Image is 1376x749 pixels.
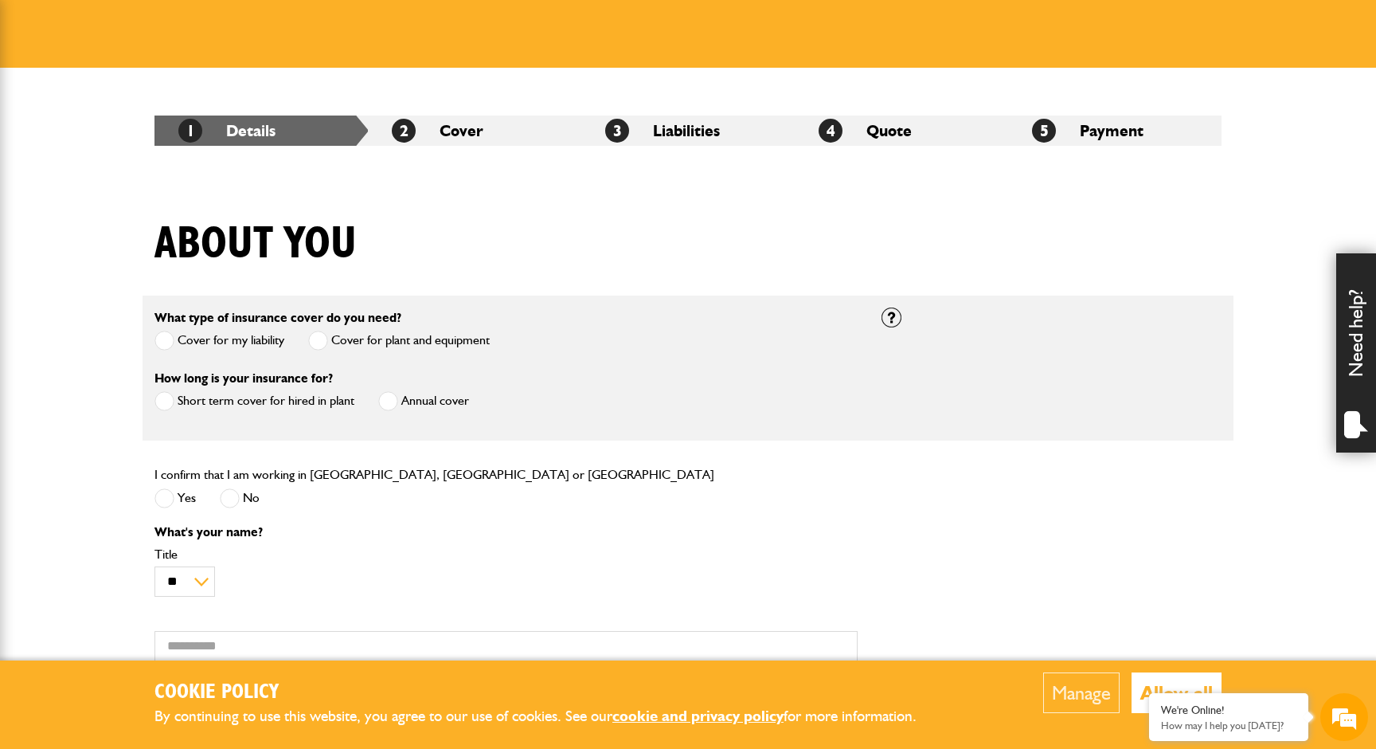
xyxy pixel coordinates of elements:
input: Enter your email address [21,194,291,229]
p: By continuing to use this website, you agree to our use of cookies. See our for more information. [154,704,943,729]
h1: About you [154,218,357,271]
h2: Cookie Policy [154,680,943,705]
div: Minimize live chat window [261,8,299,46]
li: Details [154,116,368,146]
button: Allow all [1132,673,1222,713]
button: Manage [1043,673,1120,713]
label: I confirm that I am working in [GEOGRAPHIC_DATA], [GEOGRAPHIC_DATA] or [GEOGRAPHIC_DATA] [154,469,714,481]
li: Payment [1008,116,1222,146]
span: 3 [605,119,629,143]
label: No [220,488,260,508]
p: How may I help you today? [1161,720,1296,731]
input: Enter your last name [21,147,291,182]
li: Quote [795,116,1008,146]
div: Need help? [1336,253,1376,453]
label: Annual cover [378,391,469,411]
label: Short term cover for hired in plant [154,391,354,411]
div: We're Online! [1161,704,1296,717]
span: 1 [178,119,202,143]
label: What type of insurance cover do you need? [154,312,401,324]
label: Title [154,548,858,561]
img: d_20077148190_company_1631870298795_20077148190 [27,88,67,111]
p: What's your name? [154,526,858,539]
li: Cover [368,116,581,146]
em: Start Chat [217,491,289,512]
textarea: Type your message and hit 'Enter' [21,288,291,477]
span: 4 [819,119,842,143]
input: Enter your phone number [21,241,291,276]
label: Yes [154,488,196,508]
div: Chat with us now [83,89,268,110]
label: Cover for plant and equipment [308,331,490,351]
label: Cover for my liability [154,331,284,351]
li: Liabilities [581,116,795,146]
label: How long is your insurance for? [154,372,333,385]
span: 5 [1032,119,1056,143]
span: 2 [392,119,416,143]
a: cookie and privacy policy [612,707,784,725]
